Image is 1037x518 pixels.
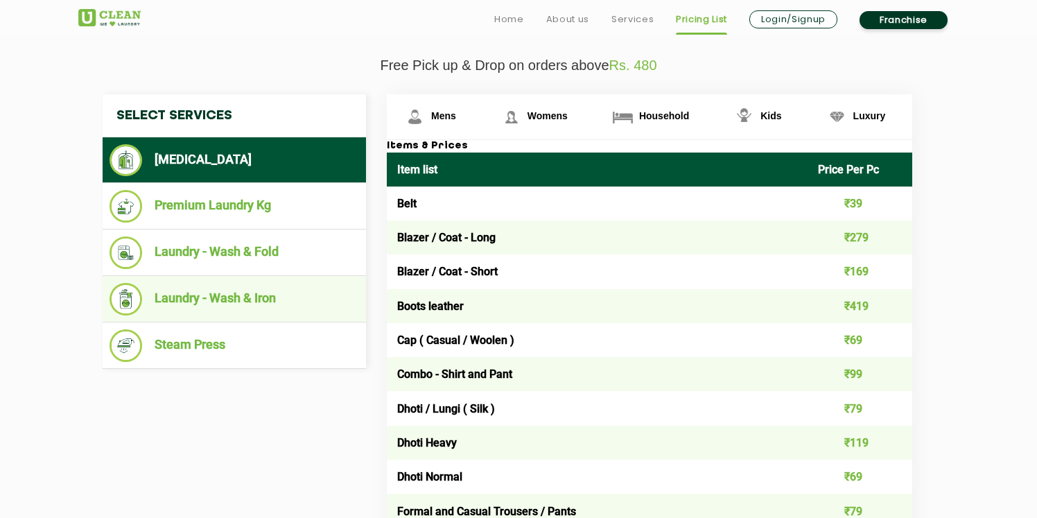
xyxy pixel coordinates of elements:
th: Item list [387,153,808,187]
img: Luxury [825,105,849,129]
td: Combo - Shirt and Pant [387,357,808,391]
li: Premium Laundry Kg [110,190,359,223]
h4: Select Services [103,94,366,137]
img: Dry Cleaning [110,144,142,176]
li: Laundry - Wash & Iron [110,283,359,316]
a: Home [494,11,524,28]
li: Steam Press [110,329,359,362]
td: Blazer / Coat - Short [387,254,808,288]
a: Pricing List [676,11,727,28]
span: Rs. 480 [609,58,657,73]
a: Login/Signup [749,10,837,28]
img: Laundry - Wash & Iron [110,283,142,316]
td: ₹69 [808,323,913,357]
img: Premium Laundry Kg [110,190,142,223]
img: Laundry - Wash & Fold [110,236,142,269]
img: Household [611,105,635,129]
span: Kids [760,110,781,121]
h3: Items & Prices [387,140,912,153]
td: Belt [387,187,808,221]
td: ₹79 [808,391,913,425]
img: Womens [499,105,523,129]
a: About us [546,11,589,28]
li: Laundry - Wash & Fold [110,236,359,269]
td: Blazer / Coat - Long [387,221,808,254]
td: ₹119 [808,426,913,460]
td: Dhoti Normal [387,460,808,494]
img: Kids [732,105,756,129]
td: ₹39 [808,187,913,221]
td: ₹169 [808,254,913,288]
td: Dhoti / Lungi ( Silk ) [387,391,808,425]
td: ₹99 [808,357,913,391]
span: Womens [528,110,568,121]
a: Services [611,11,654,28]
span: Mens [431,110,456,121]
th: Price Per Pc [808,153,913,187]
td: ₹69 [808,460,913,494]
td: ₹279 [808,221,913,254]
td: Dhoti Heavy [387,426,808,460]
td: Cap ( Casual / Woolen ) [387,323,808,357]
img: Mens [403,105,427,129]
img: UClean Laundry and Dry Cleaning [78,9,141,26]
p: Free Pick up & Drop on orders above [78,58,959,74]
span: Household [639,110,689,121]
img: Steam Press [110,329,142,362]
td: ₹419 [808,289,913,323]
td: Boots leather [387,289,808,323]
span: Luxury [853,110,886,121]
li: [MEDICAL_DATA] [110,144,359,176]
a: Franchise [860,11,948,29]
